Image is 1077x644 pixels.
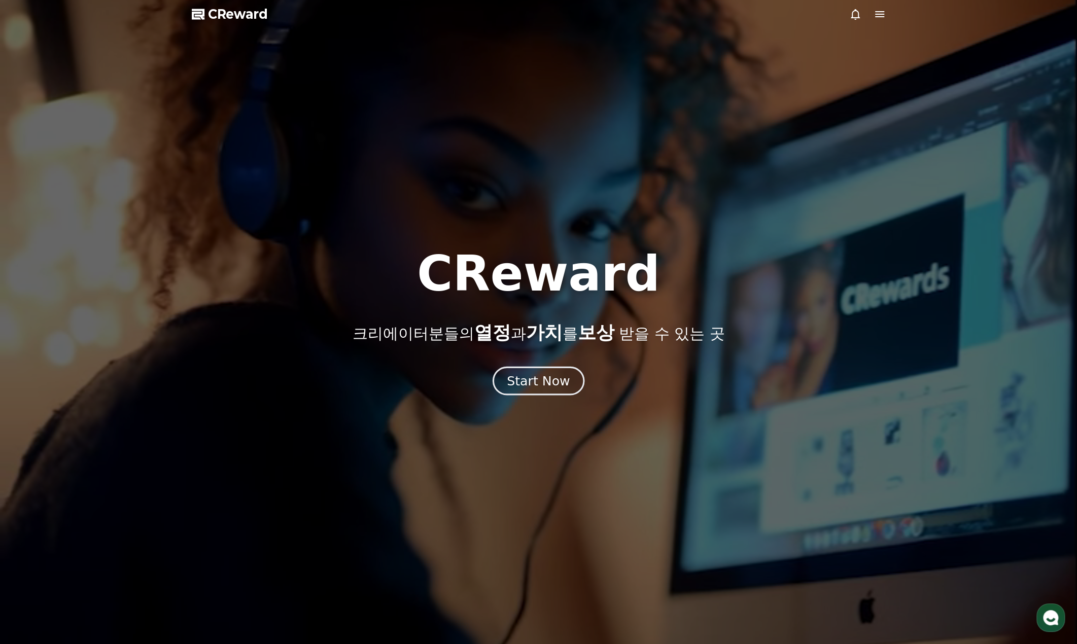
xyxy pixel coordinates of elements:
[474,322,510,343] span: 열정
[93,337,105,345] span: 대화
[67,321,131,347] a: 대화
[32,337,38,345] span: 홈
[417,249,660,298] h1: CReward
[352,323,724,343] p: 크리에이터분들의 과 를 받을 수 있는 곳
[3,321,67,347] a: 홈
[192,6,268,22] a: CReward
[507,372,570,389] div: Start Now
[208,6,268,22] span: CReward
[493,367,584,396] button: Start Now
[495,377,582,387] a: Start Now
[131,321,195,347] a: 설정
[577,322,614,343] span: 보상
[157,337,169,345] span: 설정
[526,322,562,343] span: 가치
